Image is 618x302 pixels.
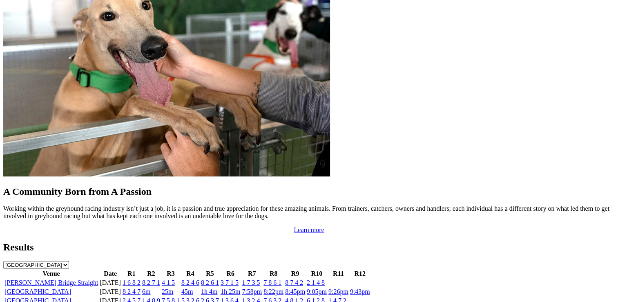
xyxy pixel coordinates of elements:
[99,279,121,287] td: [DATE]
[201,288,217,295] a: 1h 4m
[142,270,161,278] th: R2
[307,288,327,295] a: 9:05pm
[99,270,121,278] th: Date
[307,279,325,286] a: 2 1 4 8
[162,288,173,295] a: 25m
[4,270,98,278] th: Venue
[162,279,175,286] a: 4 1 5
[263,279,281,286] a: 7 8 6 1
[221,279,239,286] a: 3 7 1 5
[306,270,327,278] th: R10
[4,279,98,286] a: [PERSON_NAME] Bridge Straight
[142,288,150,295] a: 6m
[123,288,141,295] a: 8 2 4 7
[181,270,200,278] th: R4
[201,270,219,278] th: R5
[99,288,121,296] td: [DATE]
[161,270,180,278] th: R3
[328,288,348,295] a: 9:26pm
[294,226,324,233] a: Learn more
[122,270,141,278] th: R1
[285,270,306,278] th: R9
[328,270,349,278] th: R11
[123,279,141,286] a: 1 6 8 2
[181,288,193,295] a: 45m
[242,279,260,286] a: 1 7 3 5
[263,270,284,278] th: R8
[350,270,370,278] th: R12
[350,288,370,295] a: 9:43pm
[263,288,283,295] a: 8:22pm
[142,279,160,286] a: 8 2 7 1
[181,279,199,286] a: 8 2 4 6
[4,288,71,295] a: [GEOGRAPHIC_DATA]
[201,279,219,286] a: 8 2 6 1
[241,270,262,278] th: R7
[285,288,305,295] a: 8:45pm
[3,186,615,197] h2: A Community Born from A Passion
[285,279,303,286] a: 8 7 4 2
[242,288,262,295] a: 7:58pm
[221,288,240,295] a: 1h 25m
[3,242,615,253] h2: Results
[220,270,241,278] th: R6
[3,205,615,220] p: Working within the greyhound racing industry isn’t just a job, it is a passion and true appreciat...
